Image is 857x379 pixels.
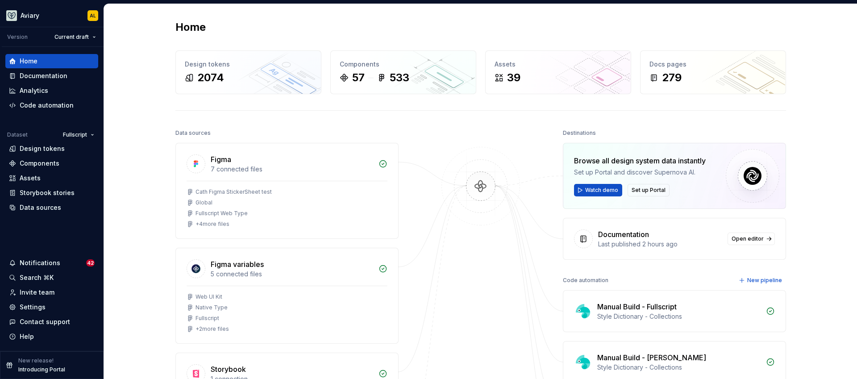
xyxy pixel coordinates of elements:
[20,203,61,212] div: Data sources
[597,352,706,363] div: Manual Build - [PERSON_NAME]
[5,98,98,112] a: Code automation
[5,315,98,329] button: Contact support
[5,83,98,98] a: Analytics
[5,54,98,68] a: Home
[5,256,98,270] button: Notifications42
[20,332,34,341] div: Help
[20,273,54,282] div: Search ⌘K
[185,60,312,69] div: Design tokens
[563,127,596,139] div: Destinations
[574,184,622,196] button: Watch demo
[50,31,100,43] button: Current draft
[632,187,666,194] span: Set up Portal
[5,200,98,215] a: Data sources
[175,143,399,239] a: Figma7 connected filesCath Figma StickerSheet testGlobalFullscript Web Type+4more files
[175,20,206,34] h2: Home
[196,293,222,300] div: Web UI Kit
[5,156,98,171] a: Components
[485,50,631,94] a: Assets39
[2,6,102,25] button: AviaryAL
[197,71,224,85] div: 2074
[18,366,65,373] p: Introducing Portal
[20,144,65,153] div: Design tokens
[20,86,48,95] div: Analytics
[507,71,520,85] div: 39
[20,303,46,312] div: Settings
[196,221,229,228] div: + 4 more files
[352,71,365,85] div: 57
[563,274,608,287] div: Code automation
[196,325,229,333] div: + 2 more files
[574,155,706,166] div: Browse all design system data instantly
[196,210,248,217] div: Fullscript Web Type
[20,188,75,197] div: Storybook stories
[5,171,98,185] a: Assets
[5,329,98,344] button: Help
[728,233,775,245] a: Open editor
[390,71,409,85] div: 533
[20,317,70,326] div: Contact support
[340,60,467,69] div: Components
[211,364,246,375] div: Storybook
[662,71,682,85] div: 279
[736,274,786,287] button: New pipeline
[7,33,28,41] div: Version
[20,258,60,267] div: Notifications
[597,301,677,312] div: Manual Build - Fullscript
[175,127,211,139] div: Data sources
[20,101,74,110] div: Code automation
[20,288,54,297] div: Invite team
[7,131,28,138] div: Dataset
[20,57,37,66] div: Home
[5,142,98,156] a: Design tokens
[175,50,321,94] a: Design tokens2074
[597,363,761,372] div: Style Dictionary - Collections
[5,285,98,300] a: Invite team
[59,129,98,141] button: Fullscript
[649,60,777,69] div: Docs pages
[5,300,98,314] a: Settings
[640,50,786,94] a: Docs pages279
[90,12,96,19] div: AL
[211,154,231,165] div: Figma
[196,188,272,196] div: Cath Figma StickerSheet test
[196,199,212,206] div: Global
[196,304,228,311] div: Native Type
[54,33,89,41] span: Current draft
[20,174,41,183] div: Assets
[5,69,98,83] a: Documentation
[86,259,95,267] span: 42
[196,315,219,322] div: Fullscript
[6,10,17,21] img: 256e2c79-9abd-4d59-8978-03feab5a3943.png
[20,159,59,168] div: Components
[732,235,764,242] span: Open editor
[747,277,782,284] span: New pipeline
[5,271,98,285] button: Search ⌘K
[330,50,476,94] a: Components57533
[598,240,722,249] div: Last published 2 hours ago
[211,259,264,270] div: Figma variables
[495,60,622,69] div: Assets
[597,312,761,321] div: Style Dictionary - Collections
[63,131,87,138] span: Fullscript
[585,187,618,194] span: Watch demo
[21,11,39,20] div: Aviary
[18,357,54,364] p: New release!
[598,229,649,240] div: Documentation
[211,165,373,174] div: 7 connected files
[175,248,399,344] a: Figma variables5 connected filesWeb UI KitNative TypeFullscript+2more files
[628,184,670,196] button: Set up Portal
[20,71,67,80] div: Documentation
[574,168,706,177] div: Set up Portal and discover Supernova AI.
[5,186,98,200] a: Storybook stories
[211,270,373,279] div: 5 connected files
